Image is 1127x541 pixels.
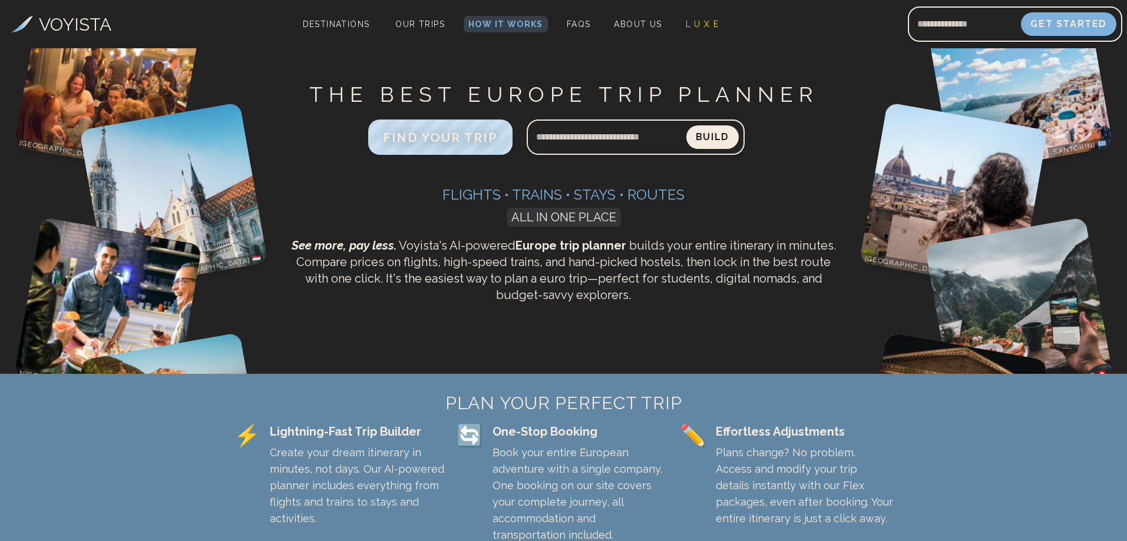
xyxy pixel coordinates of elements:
[686,19,719,29] span: L U X E
[14,217,202,405] img: Nice
[80,102,267,290] img: Budapest
[234,423,260,447] span: ⚡
[507,208,621,227] span: ALL IN ONE PLACE
[11,11,111,38] a: VOYISTA
[527,123,686,151] input: Search query
[270,444,448,527] p: Create your dream itinerary in minutes, not days. Our AI-powered planner includes everything from...
[391,16,450,32] a: Our Trips
[515,238,626,253] strong: Europe trip planner
[1021,12,1116,36] button: Get Started
[11,16,33,32] img: Voyista Logo
[368,133,512,144] a: FIND YOUR TRIP
[614,19,662,29] span: About Us
[860,102,1047,290] img: Florence
[680,423,706,447] span: ✏️
[395,19,445,29] span: Our Trips
[562,16,596,32] a: FAQs
[457,423,483,447] span: 🔄
[493,423,670,440] div: One-Stop Booking
[234,393,894,414] h2: PLAN YOUR PERFECT TRIP
[39,11,111,38] h3: VOYISTA
[383,130,497,145] span: FIND YOUR TRIP
[286,237,841,303] p: Voyista's AI-powered builds your entire itinerary in minutes. Compare prices on flights, high-spe...
[464,16,548,32] a: How It Works
[567,19,591,29] span: FAQs
[908,10,1021,38] input: Email address
[925,217,1113,405] img: Gimmelwald
[292,238,396,253] span: See more, pay less.
[686,125,739,149] button: Build
[368,120,512,155] button: FIND YOUR TRIP
[468,19,543,29] span: How It Works
[609,16,666,32] a: About Us
[270,423,448,440] div: Lightning-Fast Trip Builder
[681,16,724,32] a: L U X E
[716,444,894,527] p: Plans change? No problem. Access and modify your trip details instantly with our Flex packages, e...
[298,15,375,49] span: Destinations
[716,423,894,440] div: Effortless Adjustments
[286,185,841,204] h3: Flights • Trains • Stays • Routes
[286,81,841,108] h1: THE BEST EUROPE TRIP PLANNER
